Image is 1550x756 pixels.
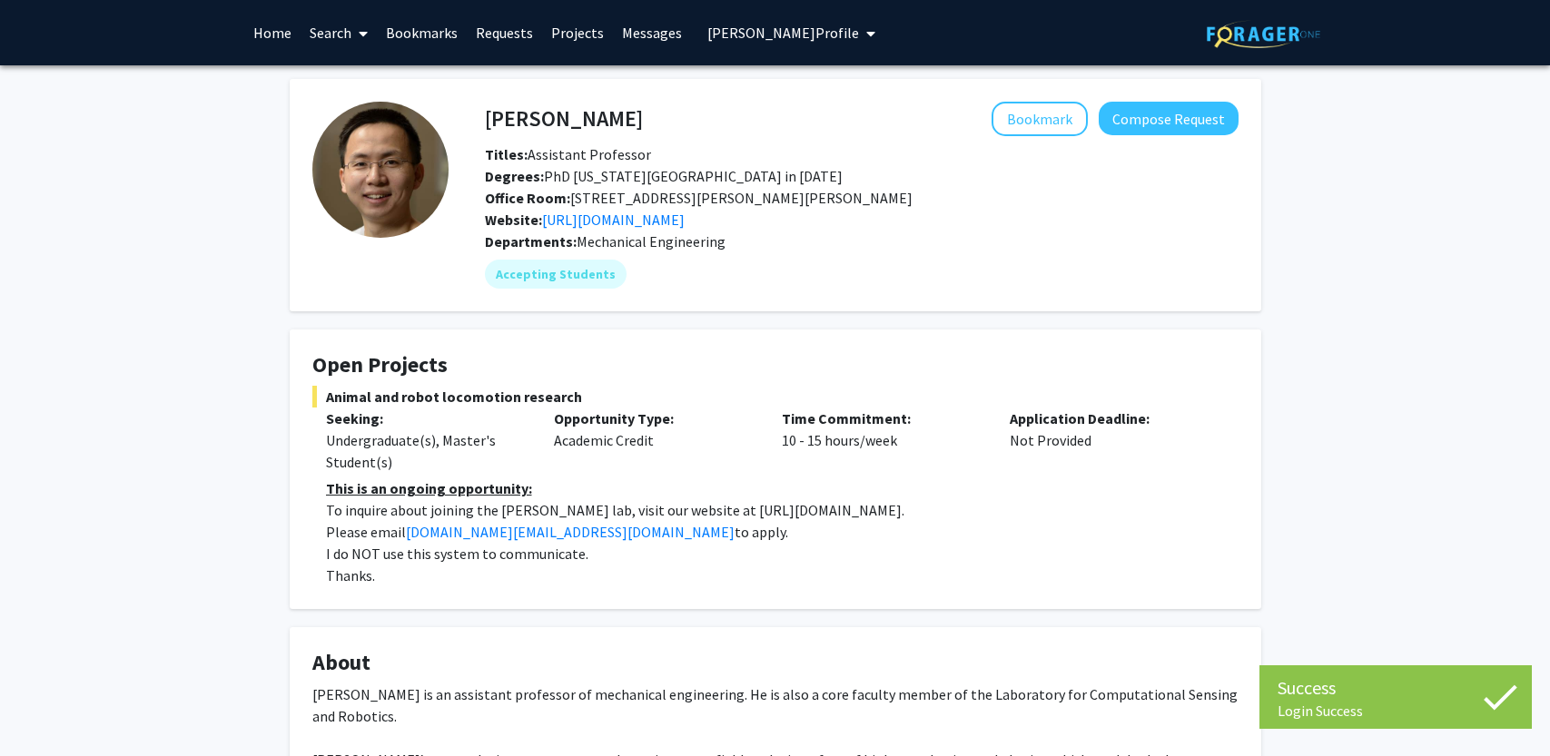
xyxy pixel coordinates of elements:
a: Opens in a new tab [542,211,685,229]
b: Website: [485,211,542,229]
p: I do NOT use this system to communicate. [326,543,1239,565]
p: Application Deadline: [1010,407,1210,429]
a: Requests [467,1,542,64]
a: Bookmarks [377,1,467,64]
p: Thanks. [326,565,1239,586]
img: Profile Picture [312,102,449,238]
div: Academic Credit [540,407,768,473]
button: Add Chen Li to Bookmarks [992,102,1088,136]
div: Not Provided [996,407,1224,473]
div: Undergraduate(s), Master's Student(s) [326,429,527,473]
a: Home [244,1,301,64]
span: Animal and robot locomotion research [312,386,1239,407]
p: Please email to apply. [326,521,1239,543]
span: Assistant Professor [485,145,651,163]
b: Titles: [485,145,528,163]
p: Seeking: [326,407,527,429]
mat-chip: Accepting Students [485,260,627,289]
p: Opportunity Type: [554,407,755,429]
div: Success [1278,674,1514,702]
a: [DOMAIN_NAME][EMAIL_ADDRESS][DOMAIN_NAME] [406,523,735,541]
h4: About [312,650,1239,676]
u: This is an ongoing opportunity: [326,479,532,497]
b: Departments: [485,232,577,250]
b: Office Room: [485,189,570,207]
div: Login Success [1278,702,1514,720]
a: Projects [542,1,613,64]
span: [STREET_ADDRESS][PERSON_NAME][PERSON_NAME] [485,189,913,207]
div: 10 - 15 hours/week [768,407,996,473]
h4: [PERSON_NAME] [485,102,643,135]
p: Time Commitment: [782,407,982,429]
button: Compose Request to Chen Li [1099,102,1239,135]
span: Mechanical Engineering [577,232,726,250]
a: Messages [613,1,691,64]
p: To inquire about joining the [PERSON_NAME] lab, visit our website at [URL][DOMAIN_NAME]. [326,499,1239,521]
a: Search [301,1,377,64]
span: PhD [US_STATE][GEOGRAPHIC_DATA] in [DATE] [485,167,843,185]
img: ForagerOne Logo [1207,20,1320,48]
b: Degrees: [485,167,544,185]
h4: Open Projects [312,352,1239,378]
span: [PERSON_NAME] Profile [707,24,859,42]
